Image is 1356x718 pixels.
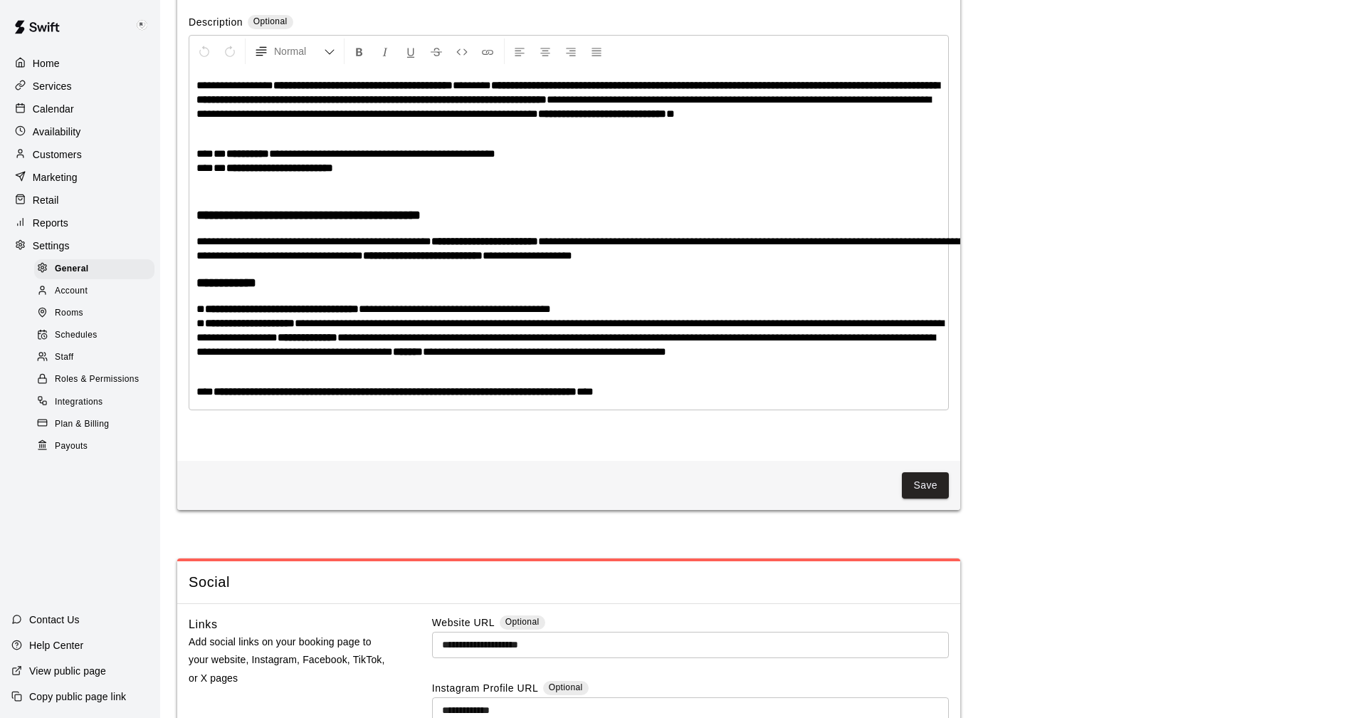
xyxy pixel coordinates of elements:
[189,633,387,687] p: Add social links on your booking page to your website, Instagram, Facebook, TikTok, or X pages
[55,417,109,432] span: Plan & Billing
[33,125,81,139] p: Availability
[274,44,324,58] span: Normal
[248,38,341,64] button: Formatting Options
[55,328,98,343] span: Schedules
[29,690,126,704] p: Copy public page link
[33,147,82,162] p: Customers
[11,76,149,97] a: Services
[11,189,149,211] a: Retail
[218,38,242,64] button: Redo
[34,391,160,413] a: Integrations
[373,38,397,64] button: Format Italics
[34,392,154,412] div: Integrations
[11,212,149,234] a: Reports
[34,435,160,457] a: Payouts
[533,38,557,64] button: Center Align
[11,53,149,74] a: Home
[189,573,949,592] span: Social
[475,38,500,64] button: Insert Link
[347,38,372,64] button: Format Bold
[11,121,149,142] a: Availability
[55,373,139,387] span: Roles & Permissions
[253,16,288,26] span: Optional
[34,281,154,301] div: Account
[11,144,149,165] a: Customers
[902,472,949,499] button: Save
[33,193,59,207] p: Retail
[189,15,243,31] label: Description
[399,38,423,64] button: Format Underline
[34,347,160,369] a: Staff
[33,79,72,93] p: Services
[33,216,68,230] p: Reports
[34,325,160,347] a: Schedules
[34,348,154,368] div: Staff
[55,439,88,454] span: Payouts
[29,664,106,678] p: View public page
[432,615,495,632] label: Website URL
[55,262,89,276] span: General
[584,38,609,64] button: Justify Align
[34,280,160,302] a: Account
[34,326,154,345] div: Schedules
[34,369,160,391] a: Roles & Permissions
[33,239,70,253] p: Settings
[34,415,154,435] div: Plan & Billing
[33,56,60,71] p: Home
[34,413,160,435] a: Plan & Billing
[34,370,154,390] div: Roles & Permissions
[450,38,474,64] button: Insert Code
[133,17,150,34] img: Keith Brooks
[33,102,74,116] p: Calendar
[11,98,149,120] a: Calendar
[34,303,154,323] div: Rooms
[29,638,83,652] p: Help Center
[508,38,532,64] button: Left Align
[432,681,538,697] label: Instagram Profile URL
[34,303,160,325] a: Rooms
[424,38,448,64] button: Format Strikethrough
[55,350,73,365] span: Staff
[559,38,583,64] button: Right Align
[130,11,160,40] div: Keith Brooks
[192,38,216,64] button: Undo
[11,167,149,188] a: Marketing
[11,235,149,256] a: Settings
[33,170,78,184] p: Marketing
[29,613,80,627] p: Contact Us
[34,258,160,280] a: General
[55,284,88,298] span: Account
[549,682,583,692] span: Optional
[34,259,154,279] div: General
[505,617,540,627] span: Optional
[189,615,218,634] h6: Links
[55,395,103,410] span: Integrations
[55,306,83,321] span: Rooms
[34,437,154,457] div: Payouts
